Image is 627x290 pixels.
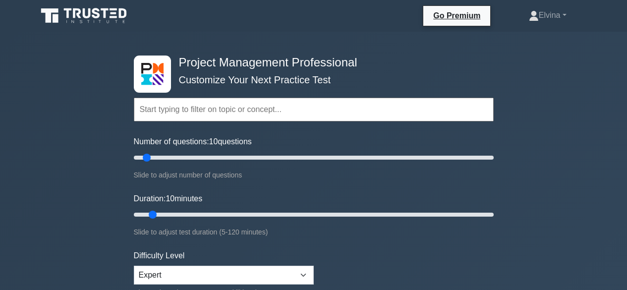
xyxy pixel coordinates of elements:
[134,193,203,205] label: Duration: minutes
[134,169,494,181] div: Slide to adjust number of questions
[134,226,494,238] div: Slide to adjust test duration (5-120 minutes)
[175,56,445,70] h4: Project Management Professional
[134,250,185,262] label: Difficulty Level
[505,5,590,25] a: Elvina
[134,98,494,121] input: Start typing to filter on topic or concept...
[427,9,486,22] a: Go Premium
[166,194,174,203] span: 10
[209,137,218,146] span: 10
[134,136,252,148] label: Number of questions: questions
